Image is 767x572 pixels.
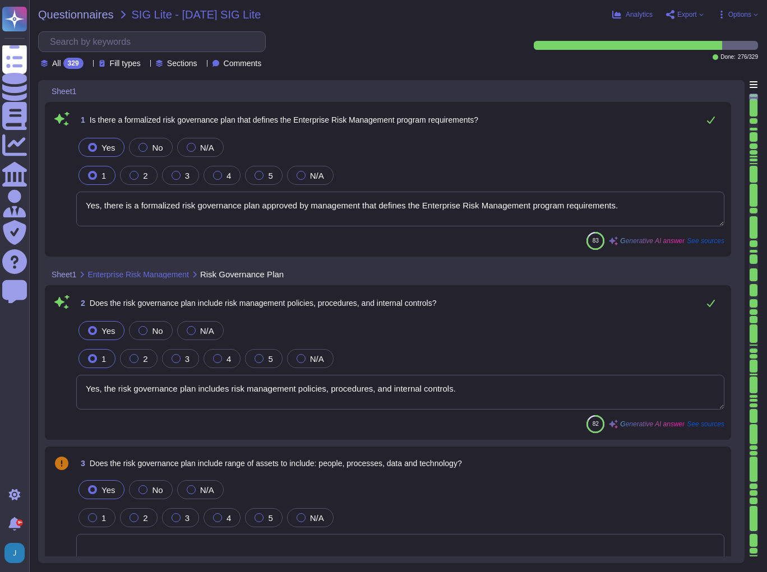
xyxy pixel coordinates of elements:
span: Sheet1 [52,87,76,95]
span: Yes [101,485,115,495]
span: 2 [143,354,147,364]
span: See sources [687,238,724,244]
div: 329 [63,58,84,69]
span: Generative AI answer [620,238,685,244]
span: 5 [268,513,272,523]
span: No [152,143,163,152]
span: Yes [101,143,115,152]
span: All [52,59,61,67]
span: 4 [227,171,231,180]
img: user [4,543,25,563]
span: 83 [593,238,599,244]
span: 5 [268,171,272,180]
span: 2 [76,299,85,307]
span: 1 [101,171,106,180]
button: Analytics [612,10,653,19]
div: 9+ [16,519,23,526]
span: 3 [185,171,190,180]
span: Comments [224,59,262,67]
span: No [152,326,163,336]
span: Options [728,11,751,18]
span: Done: [720,54,736,60]
input: Search by keywords [44,32,265,52]
span: 2 [143,513,147,523]
span: 3 [76,459,85,467]
span: 3 [185,354,190,364]
span: 1 [76,116,85,124]
span: N/A [200,143,214,152]
span: 1 [101,354,106,364]
span: N/A [310,354,324,364]
span: No [152,485,163,495]
span: Export [677,11,697,18]
span: Risk Governance Plan [200,270,284,278]
span: 5 [268,354,272,364]
span: Is there a formalized risk governance plan that defines the Enterprise Risk Management program re... [90,115,478,124]
span: 4 [227,513,231,523]
span: N/A [200,326,214,336]
span: Yes [101,326,115,336]
textarea: Yes, the risk governance plan includes risk management policies, procedures, and internal controls. [76,375,724,410]
span: Sheet1 [52,271,76,278]
span: N/A [310,513,324,523]
span: Does the risk governance plan include risk management policies, procedures, and internal controls? [90,299,437,308]
span: Analytics [626,11,653,18]
span: 276 / 329 [738,54,758,60]
span: N/A [200,485,214,495]
span: SIG Lite - [DATE] SIG Lite [132,9,261,20]
span: 4 [227,354,231,364]
span: Fill types [110,59,141,67]
span: 82 [593,421,599,427]
span: 2 [143,171,147,180]
button: user [2,541,33,565]
span: 1 [101,513,106,523]
span: Does the risk governance plan include range of assets to include: people, processes, data and tec... [90,459,462,468]
span: Sections [167,59,197,67]
span: Enterprise Risk Management [87,271,189,278]
span: See sources [687,421,724,427]
textarea: Yes, there is a formalized risk governance plan approved by management that defines the Enterpris... [76,192,724,226]
span: 3 [185,513,190,523]
span: Questionnaires [38,9,114,20]
span: N/A [310,171,324,180]
span: Generative AI answer [620,421,685,427]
